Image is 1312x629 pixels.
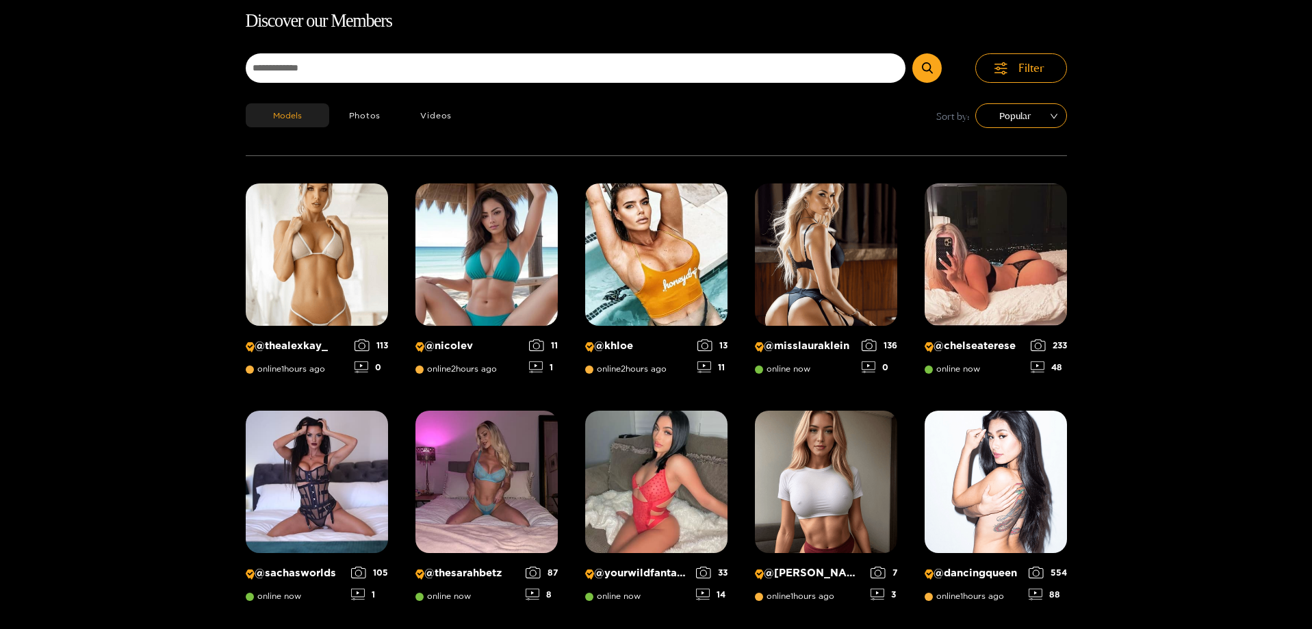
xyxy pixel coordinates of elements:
p: @ nicolev [415,339,522,352]
div: 0 [862,361,897,373]
img: Creator Profile Image: dancingqueen [925,411,1067,553]
div: 87 [526,567,558,578]
div: 3 [871,589,897,600]
span: online now [755,364,810,374]
span: online now [246,591,301,601]
a: Creator Profile Image: thesarahbetz@thesarahbetzonline now878 [415,411,558,611]
p: @ misslauraklein [755,339,855,352]
a: Creator Profile Image: thealexkay_@thealexkay_online1hours ago1130 [246,183,388,383]
span: online now [925,364,980,374]
p: @ khloe [585,339,691,352]
a: Creator Profile Image: misslauraklein@misslaurakleinonline now1360 [755,183,897,383]
span: Filter [1018,60,1044,76]
div: 48 [1031,361,1067,373]
div: 0 [355,361,388,373]
div: 13 [697,339,728,351]
div: 11 [529,339,558,351]
a: Creator Profile Image: chelseaterese@chelseatereseonline now23348 [925,183,1067,383]
div: sort [975,103,1067,128]
p: @ sachasworlds [246,567,344,580]
div: 554 [1029,567,1067,578]
span: Popular [986,105,1057,126]
span: online 1 hours ago [246,364,325,374]
div: 1 [351,589,388,600]
div: 33 [696,567,728,578]
img: Creator Profile Image: sachasworlds [246,411,388,553]
div: 113 [355,339,388,351]
p: @ yourwildfantasyy69 [585,567,689,580]
a: Creator Profile Image: khloe@khloeonline2hours ago1311 [585,183,728,383]
span: online 2 hours ago [585,364,667,374]
span: online 1 hours ago [925,591,1004,601]
button: Models [246,103,329,127]
span: Sort by: [936,108,970,124]
img: Creator Profile Image: yourwildfantasyy69 [585,411,728,553]
p: @ thealexkay_ [246,339,348,352]
div: 88 [1029,589,1067,600]
img: Creator Profile Image: thesarahbetz [415,411,558,553]
span: online 2 hours ago [415,364,497,374]
a: Creator Profile Image: michelle@[PERSON_NAME]online1hours ago73 [755,411,897,611]
div: 8 [526,589,558,600]
img: Creator Profile Image: michelle [755,411,897,553]
p: @ thesarahbetz [415,567,519,580]
p: @ chelseaterese [925,339,1024,352]
div: 1 [529,361,558,373]
div: 7 [871,567,897,578]
img: Creator Profile Image: thealexkay_ [246,183,388,326]
img: Creator Profile Image: chelseaterese [925,183,1067,326]
span: online 1 hours ago [755,591,834,601]
span: online now [415,591,471,601]
img: Creator Profile Image: misslauraklein [755,183,897,326]
button: Videos [400,103,472,127]
a: Creator Profile Image: sachasworlds@sachasworldsonline now1051 [246,411,388,611]
span: online now [585,591,641,601]
img: Creator Profile Image: nicolev [415,183,558,326]
div: 14 [696,589,728,600]
p: @ dancingqueen [925,567,1022,580]
div: 105 [351,567,388,578]
div: 233 [1031,339,1067,351]
h1: Discover our Members [246,7,1067,36]
button: Submit Search [912,53,942,83]
p: @ [PERSON_NAME] [755,567,864,580]
a: Creator Profile Image: nicolev@nicolevonline2hours ago111 [415,183,558,383]
div: 11 [697,361,728,373]
a: Creator Profile Image: yourwildfantasyy69@yourwildfantasyy69online now3314 [585,411,728,611]
a: Creator Profile Image: dancingqueen@dancingqueenonline1hours ago55488 [925,411,1067,611]
img: Creator Profile Image: khloe [585,183,728,326]
div: 136 [862,339,897,351]
button: Photos [329,103,401,127]
button: Filter [975,53,1067,83]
